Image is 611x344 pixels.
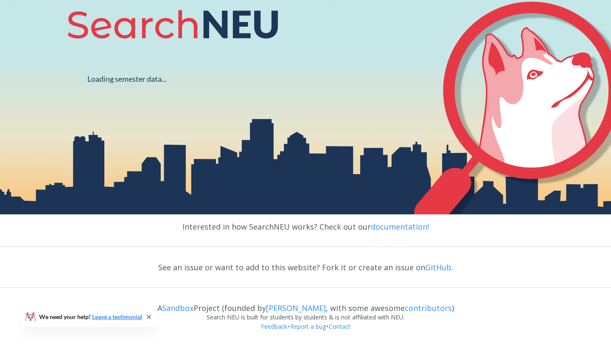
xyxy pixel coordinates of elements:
[266,303,326,313] a: [PERSON_NAME]
[371,222,429,232] a: documentation!
[290,322,326,330] a: Report a bug
[328,322,351,330] a: Contact
[261,322,288,330] a: Feedback
[425,262,451,272] a: GitHub
[87,74,167,84] div: Loading semester data...
[162,303,193,313] a: Sandbox
[405,303,452,313] a: contributors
